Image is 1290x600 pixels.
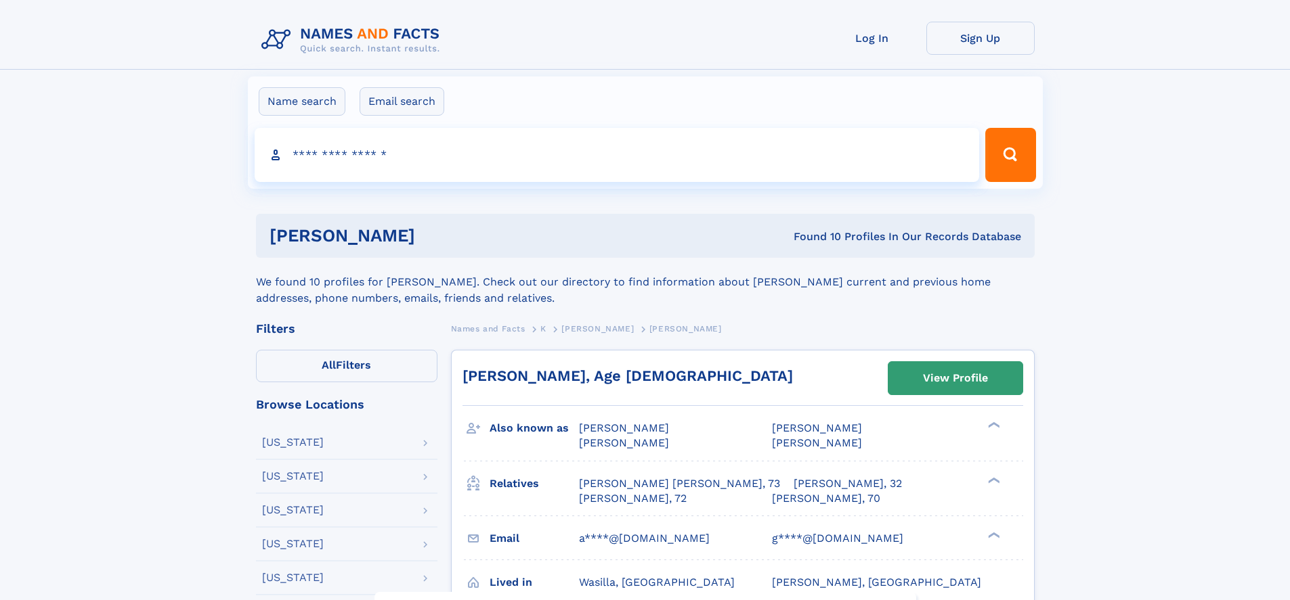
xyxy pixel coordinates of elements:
h1: [PERSON_NAME] [270,227,605,244]
a: [PERSON_NAME], 72 [579,491,687,506]
label: Email search [360,87,444,116]
span: [PERSON_NAME] [649,324,722,333]
input: search input [255,128,980,182]
div: ❯ [985,530,1001,539]
h3: Relatives [490,472,579,495]
div: [US_STATE] [262,471,324,482]
span: All [322,359,336,371]
span: [PERSON_NAME] [772,421,862,434]
button: Search Button [985,128,1035,182]
a: K [540,320,546,337]
div: Filters [256,323,437,335]
h3: Also known as [490,417,579,440]
a: [PERSON_NAME] [561,320,634,337]
a: [PERSON_NAME], 32 [794,476,902,491]
span: [PERSON_NAME], [GEOGRAPHIC_DATA] [772,576,981,589]
a: [PERSON_NAME], 70 [772,491,880,506]
div: [US_STATE] [262,572,324,583]
div: [US_STATE] [262,505,324,515]
div: [US_STATE] [262,437,324,448]
a: Sign Up [926,22,1035,55]
div: ❯ [985,421,1001,430]
span: Wasilla, [GEOGRAPHIC_DATA] [579,576,735,589]
div: Browse Locations [256,398,437,411]
label: Name search [259,87,345,116]
span: K [540,324,546,333]
span: [PERSON_NAME] [772,436,862,449]
span: [PERSON_NAME] [579,421,669,434]
label: Filters [256,350,437,382]
div: View Profile [923,363,988,394]
div: [US_STATE] [262,538,324,549]
a: Names and Facts [451,320,525,337]
a: Log In [818,22,926,55]
h3: Lived in [490,571,579,594]
span: [PERSON_NAME] [579,436,669,449]
img: Logo Names and Facts [256,22,451,58]
a: [PERSON_NAME] [PERSON_NAME], 73 [579,476,780,491]
div: We found 10 profiles for [PERSON_NAME]. Check out our directory to find information about [PERSON... [256,258,1035,306]
div: Found 10 Profiles In Our Records Database [604,229,1021,244]
span: [PERSON_NAME] [561,324,634,333]
a: View Profile [888,362,1023,394]
a: [PERSON_NAME], Age [DEMOGRAPHIC_DATA] [463,367,793,384]
h3: Email [490,527,579,550]
div: ❯ [985,476,1001,484]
